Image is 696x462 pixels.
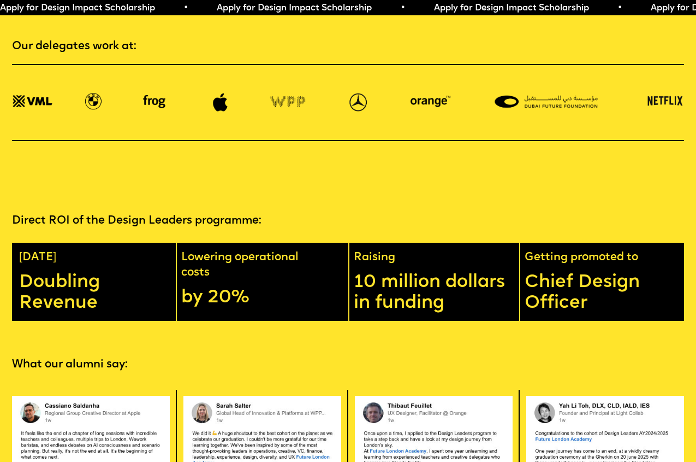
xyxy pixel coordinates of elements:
p: [DATE] [19,250,169,265]
p: Lowering operational costs [181,250,341,280]
span: • [400,4,405,13]
span: • [183,4,188,13]
p: Raising [354,250,519,265]
p: Our delegates work at: [12,39,684,54]
p: 10 million dollars in funding [354,272,519,314]
p: Getting promoted to [525,250,690,265]
p: Direct ROI of the Design Leaders programme: [12,213,684,229]
p: What our alumni say: [12,357,684,372]
span: • [617,4,622,13]
p: Chief Design Officer [525,272,690,314]
p: Doubling Revenue [19,272,169,314]
p: by 20% [181,288,341,308]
